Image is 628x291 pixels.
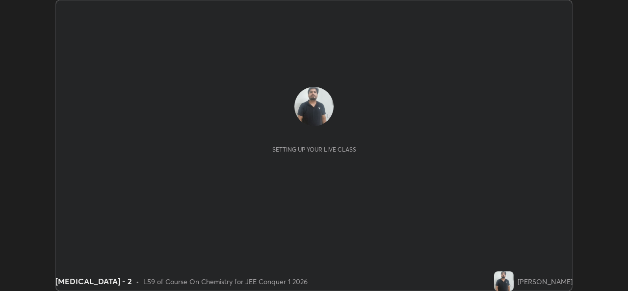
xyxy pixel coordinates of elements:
[294,87,334,126] img: 6636e68ff89647c5ab70384beb5cf6e4.jpg
[136,276,139,287] div: •
[143,276,308,287] div: L59 of Course On Chemistry for JEE Conquer 1 2026
[272,146,356,153] div: Setting up your live class
[494,271,514,291] img: 6636e68ff89647c5ab70384beb5cf6e4.jpg
[518,276,573,287] div: [PERSON_NAME]
[55,275,132,287] div: [MEDICAL_DATA] - 2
